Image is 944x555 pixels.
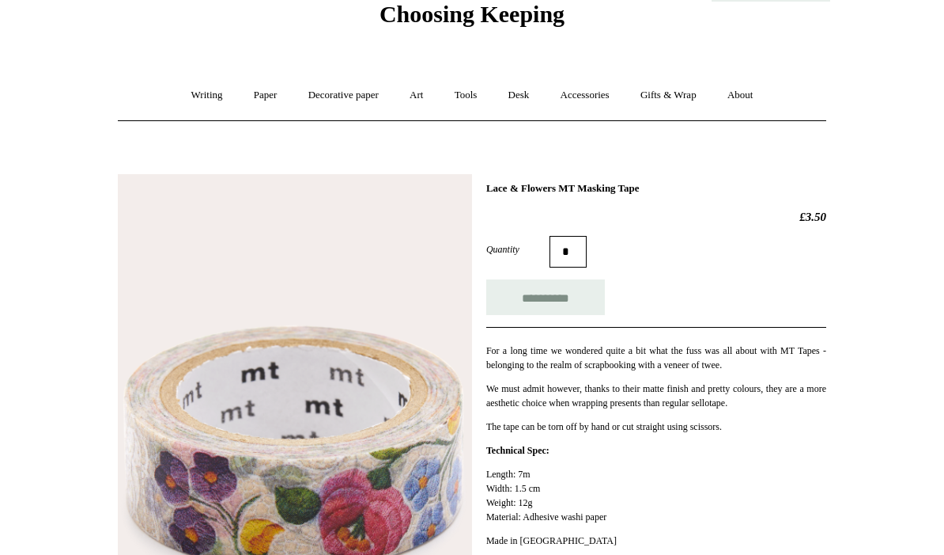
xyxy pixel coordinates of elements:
[486,344,826,372] p: For a long time we wondered quite a bit what the fuss was all about with MT Tapes - belonging to ...
[294,74,393,116] a: Decorative paper
[395,74,437,116] a: Art
[486,210,826,224] h2: £3.50
[486,182,826,195] h1: Lace & Flowers MT Masking Tape
[494,74,544,116] a: Desk
[379,13,565,25] a: Choosing Keeping
[379,1,565,27] span: Choosing Keeping
[486,534,826,548] p: Made in [GEOGRAPHIC_DATA]
[240,74,292,116] a: Paper
[546,74,624,116] a: Accessories
[486,242,549,257] label: Quantity
[486,467,826,524] p: Length: 7m Width: 1.5 cm Weight: 12g Material: Adhesive washi paper
[440,74,492,116] a: Tools
[486,420,826,434] p: The tape can be torn off by hand or cut straight using scissors.
[486,445,549,456] strong: Technical Spec:
[177,74,237,116] a: Writing
[486,382,826,410] p: We must admit however, thanks to their matte finish and pretty colours, they are a more aesthetic...
[713,74,768,116] a: About
[626,74,711,116] a: Gifts & Wrap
